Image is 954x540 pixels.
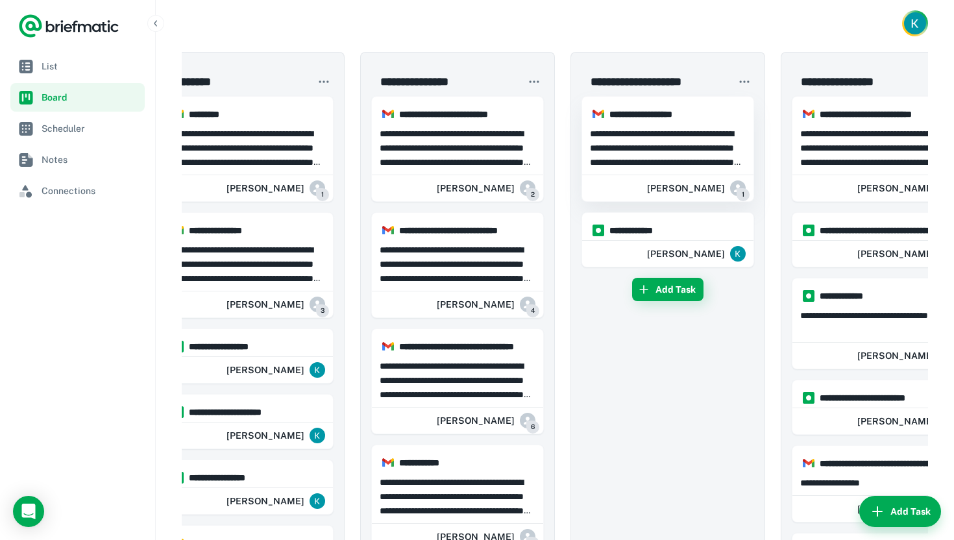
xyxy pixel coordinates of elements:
[730,246,746,262] img: ACg8ocIZFM1FNgLIj_5FCpSvPpV0t-FvOHOuPYEPkvuRwFGVUr5Yuw=s96-c
[226,297,304,312] h6: [PERSON_NAME]
[18,13,119,39] a: Logo
[316,188,329,201] span: 1
[10,83,145,112] a: Board
[859,496,941,527] button: Add Task
[437,291,535,317] div: Aliyah Robinson
[226,494,304,508] h6: [PERSON_NAME]
[310,493,325,509] img: ACg8ocIZFM1FNgLIj_5FCpSvPpV0t-FvOHOuPYEPkvuRwFGVUr5Yuw=s96-c
[226,428,304,443] h6: [PERSON_NAME]
[437,408,535,434] div: Nora Hanon
[10,52,145,80] a: List
[857,181,935,195] h6: [PERSON_NAME]
[226,181,304,195] h6: [PERSON_NAME]
[382,108,394,120] img: https://app.briefmatic.com/assets/integrations/gmail.png
[42,59,140,73] span: List
[581,212,754,267] div: https://app.briefmatic.com/assets/integrations/manual.png**** **** ***Kristina Jackson
[437,413,515,428] h6: [PERSON_NAME]
[42,184,140,198] span: Connections
[382,341,394,352] img: https://app.briefmatic.com/assets/integrations/gmail.png
[647,247,725,261] h6: [PERSON_NAME]
[10,114,145,143] a: Scheduler
[437,175,535,201] div: Chloe Meyer
[161,328,334,384] div: https://app.briefmatic.com/assets/integrations/manual.png**** **** **** ***Kristina Jackson
[226,291,325,317] div: Aaron Fuksa
[226,423,325,448] div: Kristina Jackson
[647,241,746,267] div: Kristina Jackson
[310,362,325,378] img: ACg8ocIZFM1FNgLIj_5FCpSvPpV0t-FvOHOuPYEPkvuRwFGVUr5Yuw=s96-c
[437,297,515,312] h6: [PERSON_NAME]
[902,10,928,36] button: Account button
[632,278,703,301] button: Add Task
[382,225,394,236] img: https://app.briefmatic.com/assets/integrations/gmail.png
[803,108,814,120] img: https://app.briefmatic.com/assets/integrations/gmail.png
[904,12,926,34] img: Kristina Jackson
[42,121,140,136] span: Scheduler
[10,177,145,205] a: Connections
[803,392,814,404] img: https://app.briefmatic.com/assets/integrations/manual.png
[593,108,604,120] img: https://app.briefmatic.com/assets/integrations/gmail.png
[647,175,746,201] div: Helena Emmanuel
[857,414,935,428] h6: [PERSON_NAME]
[382,457,394,469] img: https://app.briefmatic.com/assets/integrations/gmail.png
[737,188,750,201] span: 1
[647,181,725,195] h6: [PERSON_NAME]
[226,175,325,201] div: Tae Kim
[803,458,814,469] img: https://app.briefmatic.com/assets/integrations/gmail.png
[42,90,140,104] span: Board
[437,181,515,195] h6: [PERSON_NAME]
[526,421,539,434] span: 6
[803,290,814,302] img: https://app.briefmatic.com/assets/integrations/manual.png
[226,357,325,383] div: Kristina Jackson
[226,488,325,514] div: Kristina Jackson
[13,496,44,527] div: Open Intercom Messenger
[803,225,814,236] img: https://app.briefmatic.com/assets/integrations/manual.png
[310,428,325,443] img: ACg8ocIZFM1FNgLIj_5FCpSvPpV0t-FvOHOuPYEPkvuRwFGVUr5Yuw=s96-c
[42,153,140,167] span: Notes
[857,247,935,261] h6: [PERSON_NAME]
[857,502,935,516] h6: [PERSON_NAME]
[593,225,604,236] img: https://app.briefmatic.com/assets/integrations/manual.png
[161,394,334,449] div: https://app.briefmatic.com/assets/integrations/manual.png**** **** **** **** **Kristina Jackson
[526,188,539,201] span: 2
[526,304,539,317] span: 4
[316,304,329,317] span: 3
[857,349,935,363] h6: [PERSON_NAME]
[10,145,145,174] a: Notes
[226,363,304,377] h6: [PERSON_NAME]
[161,460,334,515] div: https://app.briefmatic.com/assets/integrations/manual.png**** **** **** **Kristina Jackson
